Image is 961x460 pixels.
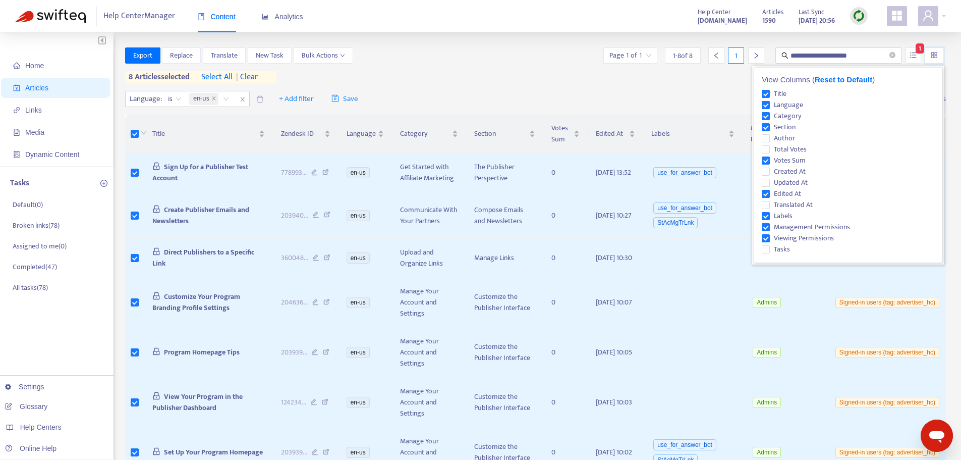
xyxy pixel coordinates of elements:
[853,10,865,22] img: sync.dc5367851b00ba804db3.png
[770,211,797,222] span: Labels
[392,239,467,278] td: Upload and Organize Links
[392,278,467,328] td: Manage Your Account and Settings
[13,84,20,91] span: account-book
[392,154,467,192] td: Get Started with Affiliate Marketing
[770,166,810,177] span: Created At
[281,347,307,358] span: 203939 ...
[770,177,812,188] span: Updated At
[236,93,249,106] span: close
[543,378,588,428] td: 0
[770,122,800,133] span: Section
[20,423,62,431] span: Help Centers
[152,447,160,455] span: lock
[13,262,57,272] p: Completed ( 47 )
[248,47,292,64] button: New Task
[152,292,160,300] span: lock
[347,347,370,358] span: en-us
[400,128,450,139] span: Category
[770,133,799,144] span: Author
[762,7,783,18] span: Articles
[753,447,781,458] span: Admins
[273,115,338,154] th: Zendesk ID
[281,167,307,178] span: 778993 ...
[543,192,588,239] td: 0
[835,397,939,408] span: Signed-in users (tag: advertiser_hc)
[152,205,160,213] span: lock
[168,91,182,107] span: is
[392,328,467,378] td: Manage Your Account and Settings
[910,52,917,59] span: unordered-list
[889,52,895,58] span: close-circle
[588,115,643,154] th: Edited At
[236,70,238,84] span: |
[762,15,776,26] strong: 1590
[281,210,308,221] span: 203940 ...
[835,347,939,358] span: Signed-in users (tag: advertiser_hc)
[770,155,810,166] span: Votes Sum
[653,217,698,228] span: StAcMgTrLnk
[392,192,467,239] td: Communicate With Your Partners
[152,291,241,314] span: Customize Your Program Branding Profile Settings
[596,296,632,308] span: [DATE] 10:07
[347,447,370,458] span: en-us
[770,188,805,199] span: Edited At
[262,13,269,20] span: area-chart
[25,150,79,159] span: Dynamic Content
[392,115,467,154] th: Category
[753,397,781,408] span: Admins
[781,52,788,59] span: search
[835,297,939,308] span: Signed-in users (tag: advertiser_hc)
[100,180,107,187] span: plus-circle
[25,84,48,92] span: Articles
[126,91,163,107] span: Language :
[152,162,160,170] span: lock
[596,446,632,458] span: [DATE] 10:02
[25,128,44,136] span: Media
[596,252,632,264] span: [DATE] 10:30
[770,144,811,155] span: Total Votes
[203,47,246,64] button: Translate
[211,96,216,102] span: close
[466,192,543,239] td: Compose Emails and Newsletters
[25,62,44,70] span: Home
[152,128,257,139] span: Title
[466,154,543,192] td: The Publisher Perspective
[770,222,854,233] span: Management Permissions
[279,93,314,105] span: + Add filter
[643,115,743,154] th: Labels
[198,13,236,21] span: Content
[256,50,284,61] span: New Task
[922,10,934,22] span: user
[921,420,953,452] iframe: Button to launch messaging window
[466,239,543,278] td: Manage Links
[551,123,572,145] span: Votes Sum
[770,244,794,255] span: Tasks
[347,210,370,221] span: en-us
[466,378,543,428] td: Customize the Publisher Interface
[815,75,872,84] span: Reset to Default
[698,15,747,26] a: [DOMAIN_NAME]
[164,346,240,358] span: Program Homepage Tips
[596,167,631,178] span: [DATE] 13:52
[753,297,781,308] span: Admins
[673,50,693,61] span: 1 - 8 of 8
[753,52,760,59] span: right
[653,439,716,450] span: use_for_answer_bot
[891,10,903,22] span: appstore
[466,115,543,154] th: Section
[271,91,321,107] button: + Add filter
[466,278,543,328] td: Customize the Publisher Interface
[13,129,20,136] span: file-image
[262,13,303,21] span: Analytics
[162,47,201,64] button: Replace
[170,50,193,61] span: Replace
[13,199,43,210] p: Default ( 0 )
[347,397,370,408] span: en-us
[144,115,273,154] th: Title
[347,252,370,264] span: en-us
[392,378,467,428] td: Manage Your Account and Settings
[543,278,588,328] td: 0
[152,247,160,255] span: lock
[799,15,835,26] strong: [DATE] 20:56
